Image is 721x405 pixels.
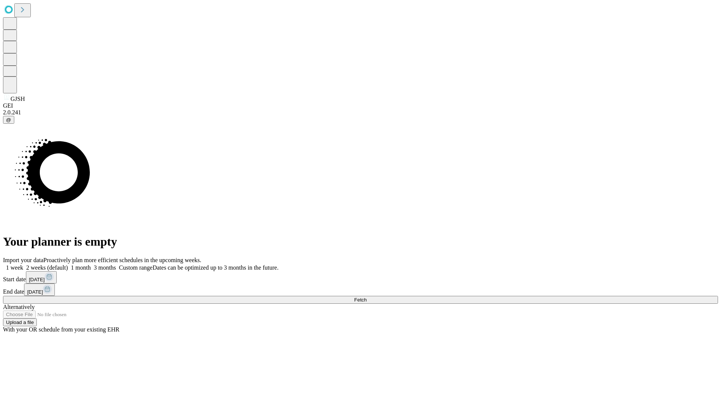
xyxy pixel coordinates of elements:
span: [DATE] [27,289,43,295]
span: [DATE] [29,277,45,282]
span: 3 months [94,264,116,271]
button: [DATE] [24,283,55,296]
button: @ [3,116,14,124]
span: With your OR schedule from your existing EHR [3,326,119,333]
div: End date [3,283,718,296]
button: Fetch [3,296,718,304]
span: Custom range [119,264,152,271]
h1: Your planner is empty [3,235,718,249]
span: 1 month [71,264,91,271]
span: Proactively plan more efficient schedules in the upcoming weeks. [44,257,201,263]
button: [DATE] [26,271,57,283]
button: Upload a file [3,318,37,326]
span: GJSH [11,96,25,102]
span: @ [6,117,11,123]
span: 2 weeks (default) [26,264,68,271]
div: GEI [3,102,718,109]
div: Start date [3,271,718,283]
span: Fetch [354,297,367,303]
span: Import your data [3,257,44,263]
span: Alternatively [3,304,35,310]
span: 1 week [6,264,23,271]
span: Dates can be optimized up to 3 months in the future. [152,264,278,271]
div: 2.0.241 [3,109,718,116]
